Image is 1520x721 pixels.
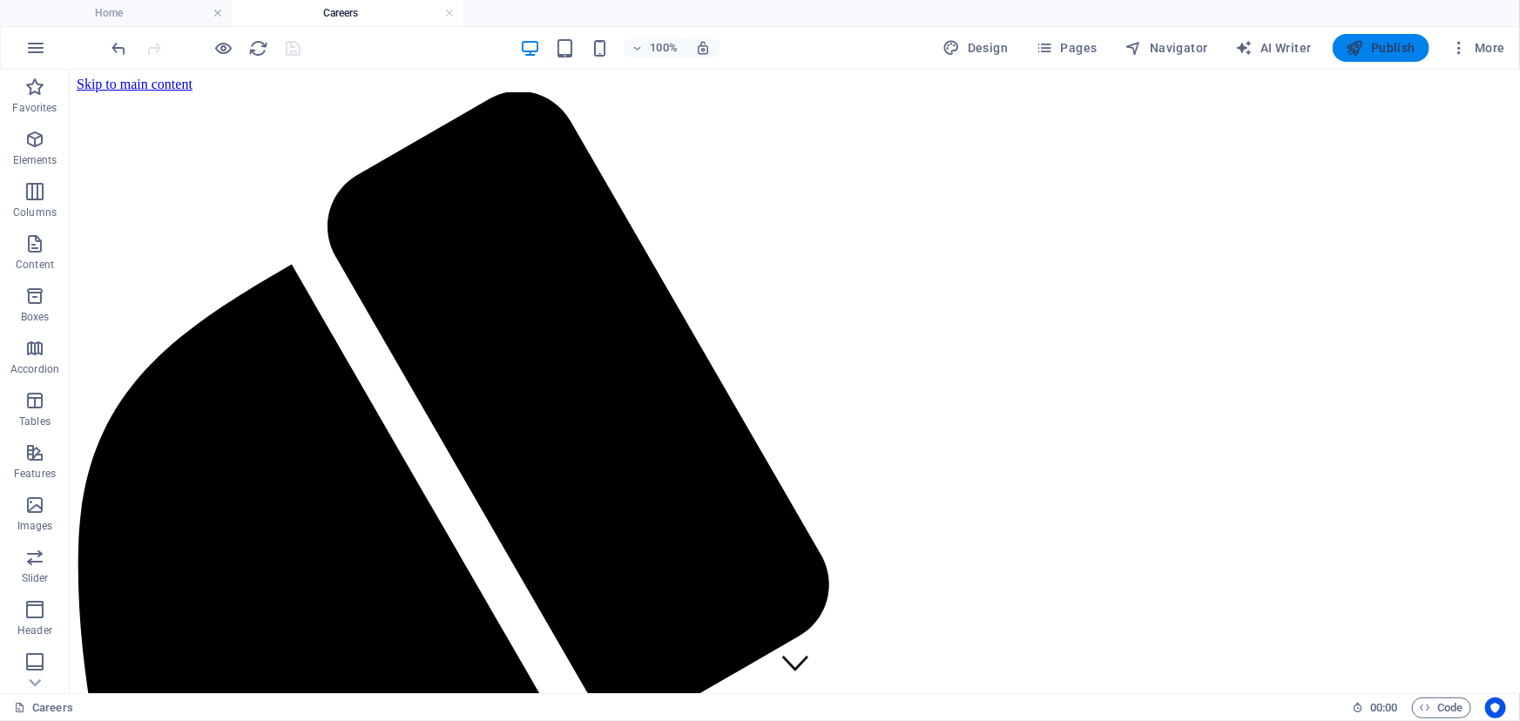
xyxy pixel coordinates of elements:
span: AI Writer [1236,39,1312,57]
span: Code [1420,697,1463,718]
div: Design (Ctrl+Alt+Y) [936,34,1016,62]
a: Skip to main content [7,7,123,22]
button: undo [109,37,130,58]
i: On resize automatically adjust zoom level to fit chosen device. [695,40,711,56]
i: Reload page [249,38,269,58]
p: Elements [13,153,57,167]
span: More [1450,39,1505,57]
p: Tables [19,414,51,428]
button: reload [248,37,269,58]
p: Content [16,258,54,272]
button: Publish [1333,34,1429,62]
button: 100% [624,37,686,58]
button: Design [936,34,1016,62]
span: Navigator [1125,39,1208,57]
h6: Session time [1352,697,1398,718]
p: Features [14,467,56,481]
span: 00 00 [1370,697,1397,718]
a: Click to cancel selection. Double-click to open Pages [14,697,73,718]
p: Header [17,623,52,637]
button: Navigator [1118,34,1215,62]
button: Code [1412,697,1471,718]
i: Undo: Change options (Ctrl+Z) [110,38,130,58]
span: Design [943,39,1009,57]
p: Images [17,519,53,533]
button: More [1443,34,1512,62]
button: AI Writer [1229,34,1319,62]
span: Pages [1036,39,1097,57]
p: Accordion [10,362,59,376]
button: Usercentrics [1485,697,1506,718]
span: : [1382,701,1385,714]
h6: 100% [650,37,678,58]
p: Boxes [21,310,50,324]
p: Slider [22,571,49,585]
h4: Careers [232,3,463,23]
p: Columns [13,206,57,219]
p: Favorites [12,101,57,115]
span: Publish [1347,39,1415,57]
button: Pages [1029,34,1104,62]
